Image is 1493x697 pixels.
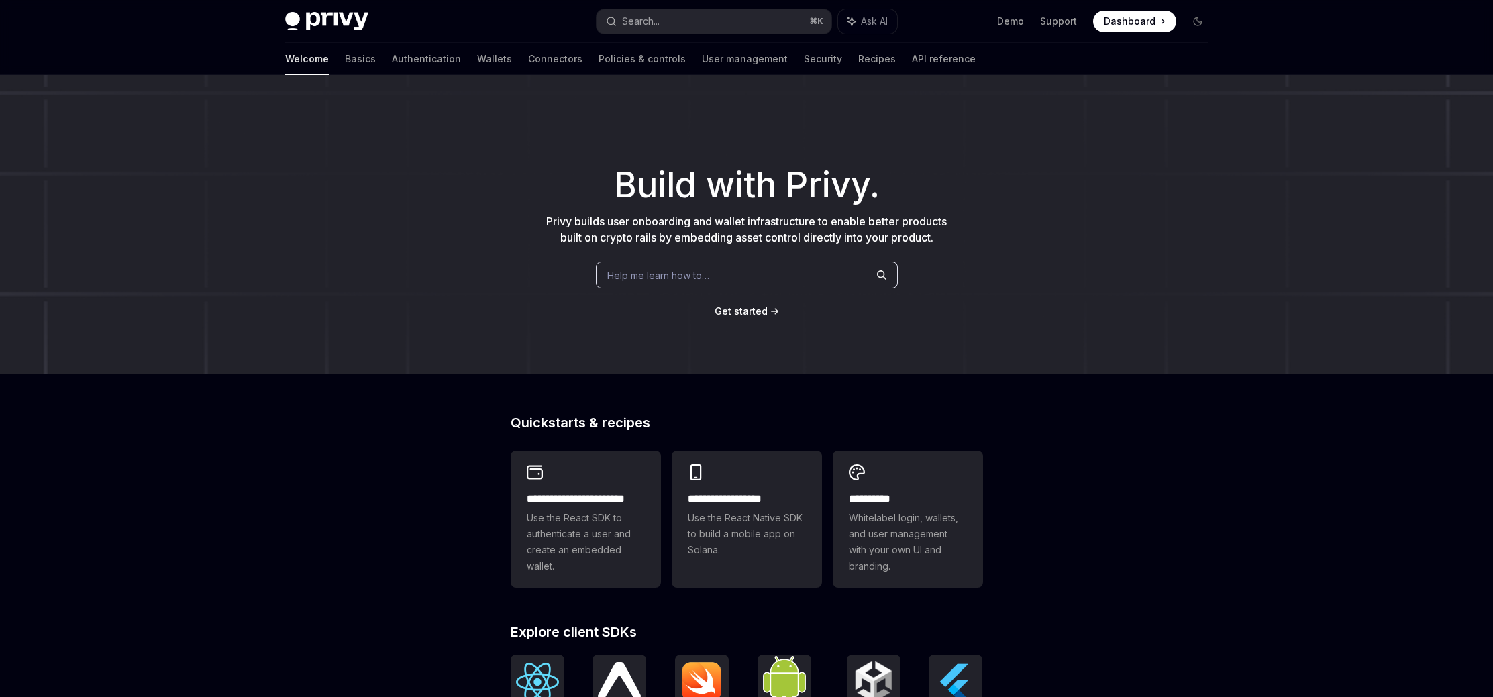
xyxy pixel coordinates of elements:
[838,9,897,34] button: Ask AI
[912,43,976,75] a: API reference
[345,43,376,75] a: Basics
[527,510,645,574] span: Use the React SDK to authenticate a user and create an embedded wallet.
[1104,15,1155,28] span: Dashboard
[392,43,461,75] a: Authentication
[1040,15,1077,28] a: Support
[715,305,768,317] span: Get started
[511,625,637,639] span: Explore client SDKs
[688,510,806,558] span: Use the React Native SDK to build a mobile app on Solana.
[477,43,512,75] a: Wallets
[597,9,831,34] button: Search...⌘K
[1187,11,1208,32] button: Toggle dark mode
[833,451,983,588] a: **** *****Whitelabel login, wallets, and user management with your own UI and branding.
[672,451,822,588] a: **** **** **** ***Use the React Native SDK to build a mobile app on Solana.
[607,268,709,282] span: Help me learn how to…
[511,416,650,429] span: Quickstarts & recipes
[528,43,582,75] a: Connectors
[599,43,686,75] a: Policies & controls
[858,43,896,75] a: Recipes
[546,215,947,244] span: Privy builds user onboarding and wallet infrastructure to enable better products built on crypto ...
[809,16,823,27] span: ⌘ K
[285,12,368,31] img: dark logo
[702,43,788,75] a: User management
[804,43,842,75] a: Security
[285,43,329,75] a: Welcome
[614,173,880,197] span: Build with Privy.
[861,15,888,28] span: Ask AI
[622,13,660,30] div: Search...
[997,15,1024,28] a: Demo
[849,510,967,574] span: Whitelabel login, wallets, and user management with your own UI and branding.
[715,305,768,318] a: Get started
[1093,11,1176,32] a: Dashboard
